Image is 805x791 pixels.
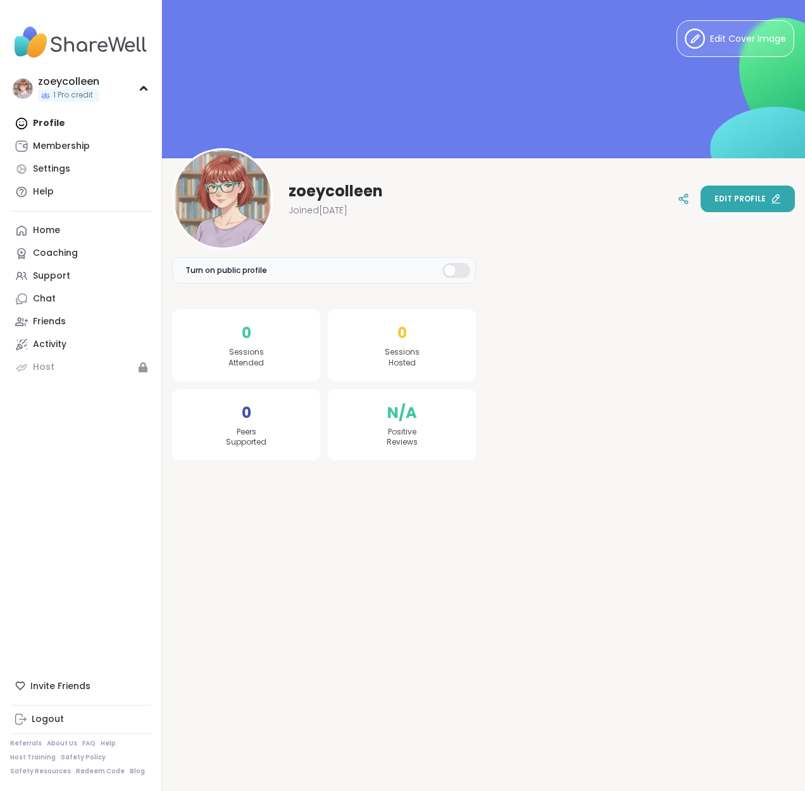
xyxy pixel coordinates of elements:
a: Chat [10,288,151,310]
span: Edit profile [715,193,766,205]
span: Peers Supported [226,427,266,448]
a: Help [10,180,151,203]
a: Safety Resources [10,767,71,776]
div: zoeycolleen [38,75,99,89]
a: Membership [10,135,151,158]
a: Settings [10,158,151,180]
div: Membership [33,140,90,153]
a: Coaching [10,242,151,265]
img: zoeycolleen [13,79,33,99]
a: Help [101,739,116,748]
a: Host Training [10,753,56,762]
div: Invite Friends [10,674,151,697]
span: Edit Cover Image [710,32,786,46]
a: Blog [130,767,145,776]
a: Referrals [10,739,42,748]
a: Home [10,219,151,242]
a: Host [10,356,151,379]
span: Turn on public profile [185,265,267,276]
div: Coaching [33,247,78,260]
img: ShareWell Nav Logo [10,20,151,65]
span: 1 Pro credit [53,90,93,101]
div: Help [33,186,54,198]
div: Activity [33,338,66,351]
a: About Us [47,739,77,748]
span: N/A [387,402,417,424]
button: Edit profile [701,186,795,212]
a: Logout [10,708,151,731]
span: 0 [242,322,251,345]
div: Host [33,361,54,374]
a: Activity [10,333,151,356]
img: zoeycolleen [174,150,271,248]
a: FAQ [82,739,96,748]
a: Safety Policy [61,753,106,762]
a: Friends [10,310,151,333]
button: Edit Cover Image [677,20,794,57]
div: Support [33,270,70,282]
span: 0 [242,402,251,424]
div: Settings [33,163,70,175]
a: Support [10,265,151,288]
span: zoeycolleen [289,181,383,201]
div: Friends [33,315,66,328]
span: 0 [397,322,407,345]
span: Joined [DATE] [289,204,347,217]
a: Redeem Code [76,767,125,776]
div: Logout [32,713,64,726]
span: Sessions Hosted [385,347,420,369]
span: Positive Reviews [387,427,418,448]
div: Home [33,224,60,237]
span: Sessions Attended [228,347,264,369]
div: Chat [33,293,56,305]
